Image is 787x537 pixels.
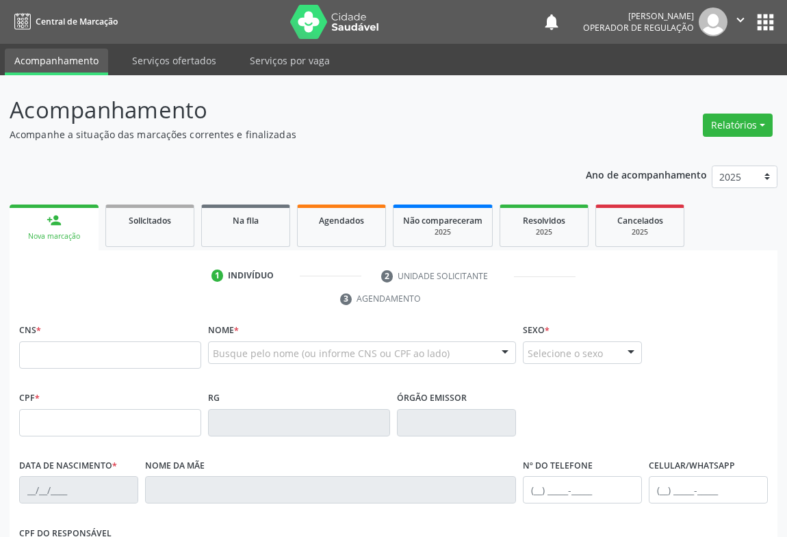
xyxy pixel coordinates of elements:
button: Relatórios [703,114,773,137]
label: Data de nascimento [19,456,117,477]
span: Na fila [233,215,259,226]
a: Acompanhamento [5,49,108,75]
p: Acompanhe a situação das marcações correntes e finalizadas [10,127,547,142]
div: 1 [211,270,224,282]
p: Acompanhamento [10,93,547,127]
div: Nova marcação [19,231,89,241]
label: CPF [19,388,40,409]
span: Operador de regulação [583,22,694,34]
label: Sexo [523,320,550,341]
div: Indivíduo [228,270,274,282]
button: notifications [542,12,561,31]
a: Central de Marcação [10,10,118,33]
input: (__) _____-_____ [523,476,642,503]
label: Nº do Telefone [523,456,593,477]
span: Agendados [319,215,364,226]
span: Selecione o sexo [528,346,603,361]
input: __/__/____ [19,476,138,503]
i:  [733,12,748,27]
label: RG [208,388,220,409]
img: img [699,8,727,36]
span: Não compareceram [403,215,482,226]
a: Serviços ofertados [122,49,226,73]
span: Resolvidos [523,215,565,226]
span: Cancelados [617,215,663,226]
div: [PERSON_NAME] [583,10,694,22]
button: apps [753,10,777,34]
span: Busque pelo nome (ou informe CNS ou CPF ao lado) [213,346,450,361]
a: Serviços por vaga [240,49,339,73]
span: Central de Marcação [36,16,118,27]
div: 2025 [510,227,578,237]
input: (__) _____-_____ [649,476,768,503]
p: Ano de acompanhamento [586,166,707,183]
label: Nome [208,320,239,341]
label: Celular/WhatsApp [649,456,735,477]
div: person_add [47,213,62,228]
button:  [727,8,753,36]
label: Nome da mãe [145,456,205,477]
label: CNS [19,320,41,341]
label: Órgão emissor [397,388,467,409]
span: Solicitados [129,215,171,226]
div: 2025 [403,227,482,237]
div: 2025 [606,227,674,237]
